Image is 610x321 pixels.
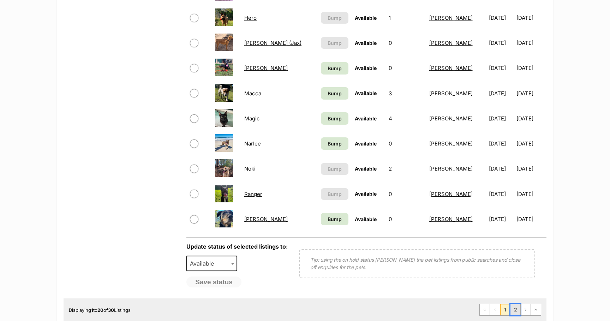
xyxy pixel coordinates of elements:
button: Bump [321,163,348,175]
td: [DATE] [516,81,546,106]
span: Bump [328,39,342,47]
a: [PERSON_NAME] [429,90,473,97]
td: [DATE] [516,207,546,231]
td: [DATE] [516,156,546,181]
a: [PERSON_NAME] [429,115,473,122]
td: [DATE] [486,182,515,206]
a: Next page [521,304,531,315]
td: 3 [386,81,425,106]
td: [DATE] [486,131,515,156]
td: 0 [386,182,425,206]
span: Available [355,65,377,71]
button: Save status [186,277,241,288]
td: 0 [386,56,425,80]
label: Update status of selected listings to: [186,243,288,250]
td: 1 [386,6,425,30]
strong: 20 [97,307,103,313]
td: 0 [386,207,425,231]
a: [PERSON_NAME] (Jax) [244,40,301,46]
a: Magic [244,115,260,122]
span: Bump [328,215,342,223]
span: Previous page [490,304,500,315]
a: [PERSON_NAME] [429,14,473,21]
td: [DATE] [516,106,546,131]
a: Hero [244,14,257,21]
td: [DATE] [486,81,515,106]
span: Available [355,216,377,222]
td: [DATE] [486,56,515,80]
a: Bump [321,213,348,225]
a: Ranger [244,191,262,197]
span: Bump [328,165,342,173]
a: Bump [321,137,348,150]
td: 4 [386,106,425,131]
img: Reily [215,210,233,227]
a: [PERSON_NAME] [244,216,288,222]
td: 0 [386,31,425,55]
span: Available [355,90,377,96]
span: Bump [328,14,342,22]
span: Bump [328,140,342,147]
span: Available [355,15,377,21]
a: Bump [321,112,348,125]
span: Available [355,166,377,172]
a: [PERSON_NAME] [244,65,288,71]
td: [DATE] [516,56,546,80]
a: Macca [244,90,261,97]
strong: 1 [91,307,93,313]
span: Bump [328,115,342,122]
td: [DATE] [486,156,515,181]
span: Bump [328,90,342,97]
a: Page 2 [510,304,520,315]
a: [PERSON_NAME] [429,140,473,147]
a: Narlee [244,140,261,147]
a: Noki [244,165,256,172]
span: Available [355,115,377,121]
a: Bump [321,62,348,75]
a: Last page [531,304,541,315]
span: Bump [328,65,342,72]
button: Bump [321,37,348,49]
nav: Pagination [479,304,541,316]
a: [PERSON_NAME] [429,40,473,46]
p: Tip: using the on hold status [PERSON_NAME] the pet listings from public searches and close off e... [310,256,524,271]
span: First page [480,304,490,315]
a: [PERSON_NAME] [429,191,473,197]
span: Available [186,256,237,271]
span: Available [355,141,377,147]
a: [PERSON_NAME] [429,65,473,71]
span: Page 1 [500,304,510,315]
td: [DATE] [486,31,515,55]
td: [DATE] [516,131,546,156]
button: Bump [321,12,348,24]
td: [DATE] [516,6,546,30]
td: [DATE] [486,207,515,231]
span: Available [355,40,377,46]
td: 0 [386,131,425,156]
td: [DATE] [516,182,546,206]
span: Available [355,191,377,197]
button: Bump [321,188,348,200]
span: Bump [328,190,342,198]
span: Displaying to of Listings [69,307,131,313]
strong: 30 [108,307,114,313]
span: Available [187,258,221,268]
td: 2 [386,156,425,181]
td: [DATE] [486,6,515,30]
td: [DATE] [516,31,546,55]
td: [DATE] [486,106,515,131]
a: Bump [321,87,348,100]
a: [PERSON_NAME] [429,216,473,222]
img: Magic [215,109,233,127]
a: [PERSON_NAME] [429,165,473,172]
